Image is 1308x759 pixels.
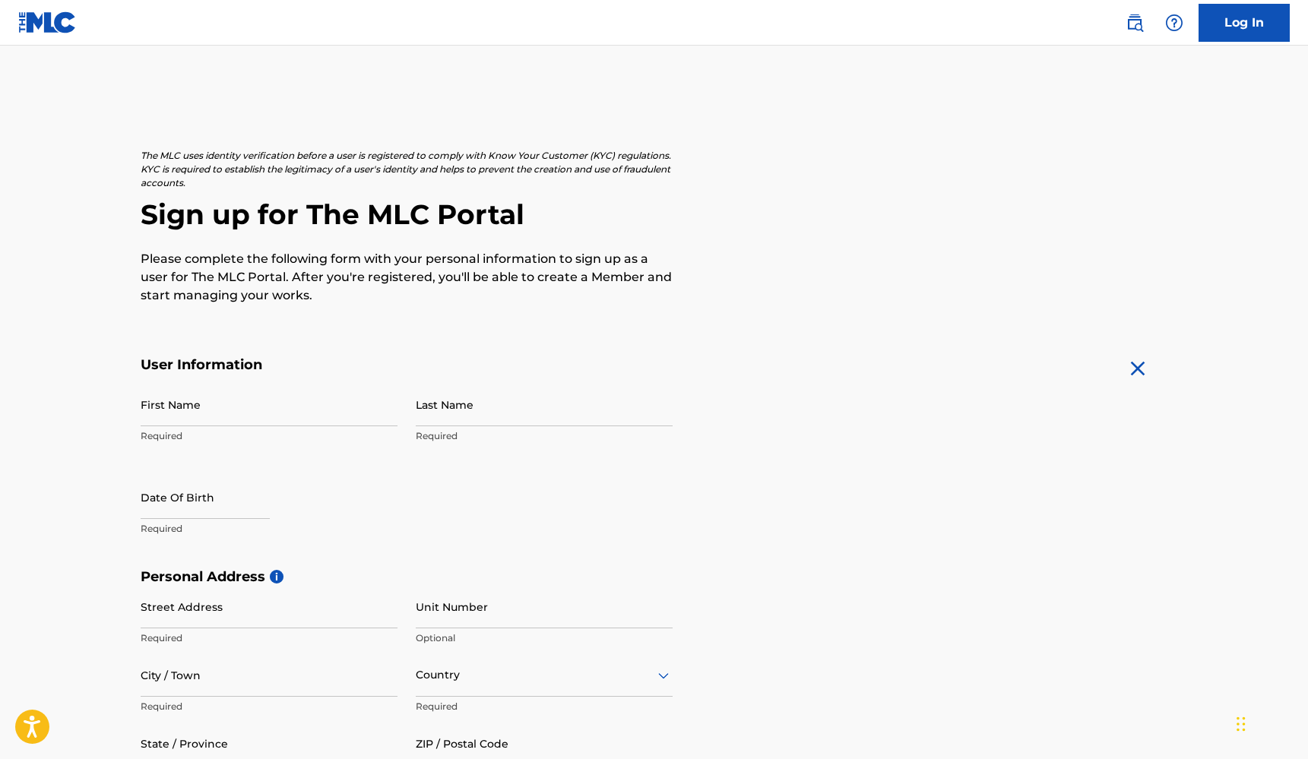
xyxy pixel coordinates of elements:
[1237,701,1246,747] div: Drag
[18,11,77,33] img: MLC Logo
[416,631,673,645] p: Optional
[1159,8,1189,38] div: Help
[1120,8,1150,38] a: Public Search
[141,631,397,645] p: Required
[141,250,673,305] p: Please complete the following form with your personal information to sign up as a user for The ML...
[416,429,673,443] p: Required
[1199,4,1290,42] a: Log In
[270,570,283,583] span: i
[141,356,673,374] h5: User Information
[416,700,673,713] p: Required
[141,149,673,190] p: The MLC uses identity verification before a user is registered to comply with Know Your Customer ...
[1126,356,1150,381] img: close
[141,522,397,536] p: Required
[1232,686,1308,759] iframe: Chat Widget
[141,568,1168,586] h5: Personal Address
[1126,14,1144,32] img: search
[141,429,397,443] p: Required
[141,198,1168,232] h2: Sign up for The MLC Portal
[1165,14,1183,32] img: help
[141,700,397,713] p: Required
